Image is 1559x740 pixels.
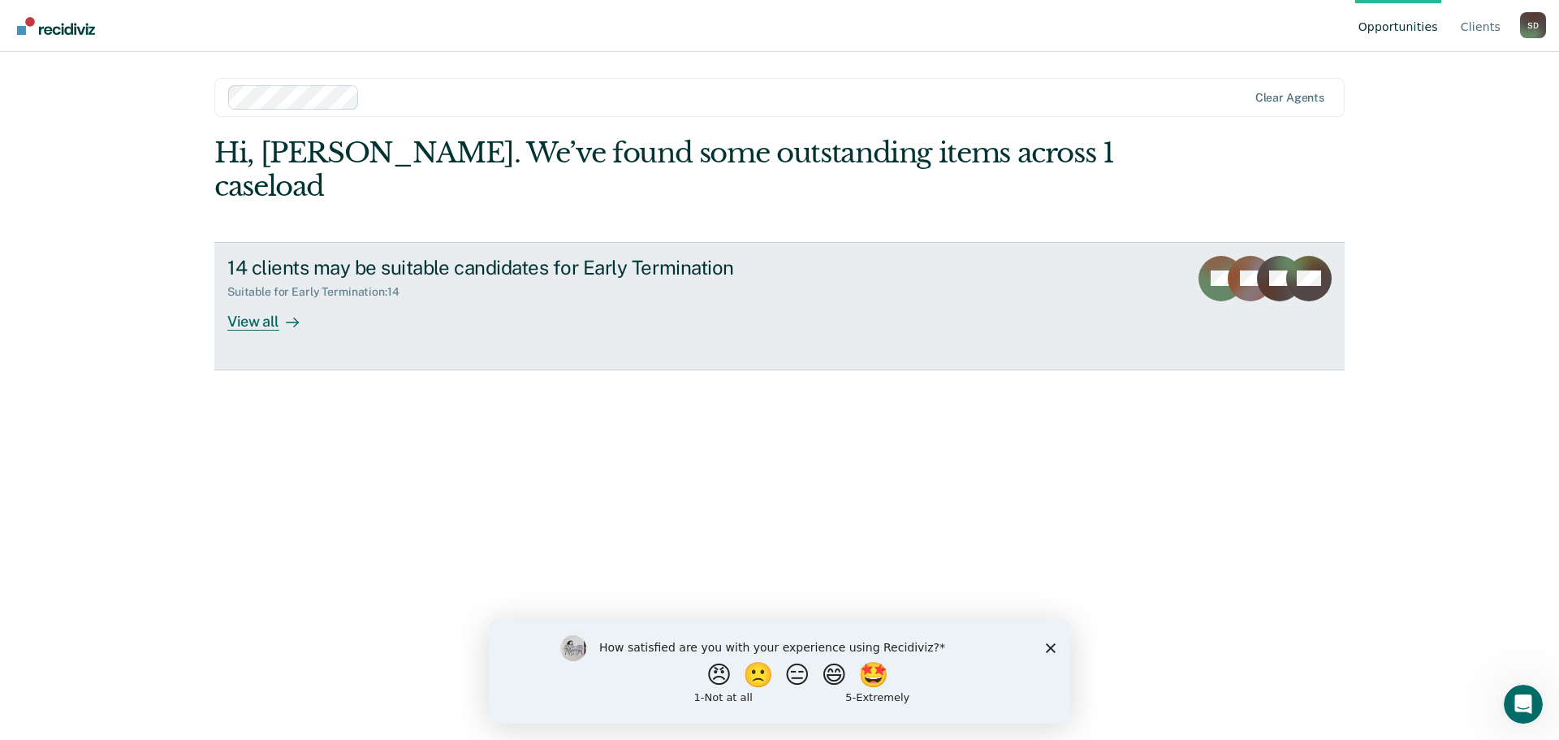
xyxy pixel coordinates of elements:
[1520,12,1546,38] div: S D
[214,242,1345,370] a: 14 clients may be suitable candidates for Early TerminationSuitable for Early Termination:14View all
[227,299,318,331] div: View all
[227,256,797,279] div: 14 clients may be suitable candidates for Early Termination
[227,285,412,299] div: Suitable for Early Termination : 14
[1255,91,1324,105] div: Clear agents
[1520,12,1546,38] button: Profile dropdown button
[17,17,95,35] img: Recidiviz
[1504,685,1543,724] iframe: Intercom live chat
[214,136,1119,203] div: Hi, [PERSON_NAME]. We’ve found some outstanding items across 1 caseload
[489,619,1070,724] iframe: Survey by Kim from Recidiviz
